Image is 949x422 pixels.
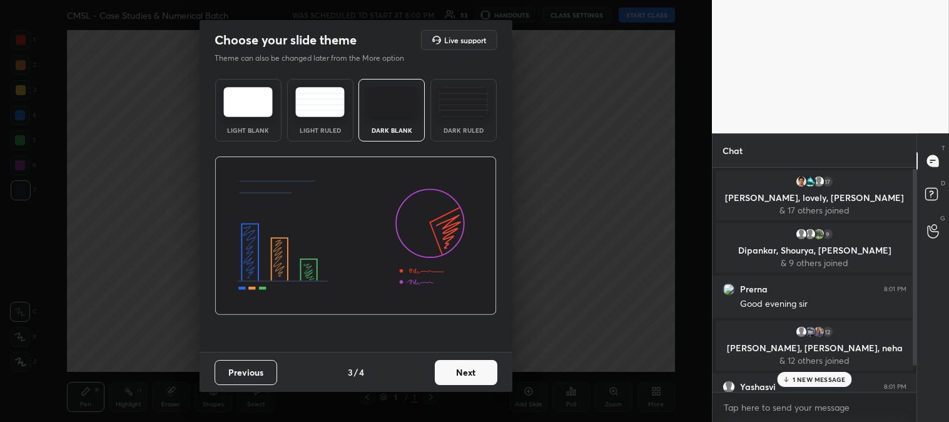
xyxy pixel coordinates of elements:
[740,381,776,393] h6: Yashasvi
[223,87,273,117] img: lightTheme.e5ed3b09.svg
[795,326,808,338] img: default.png
[821,228,834,240] div: 9
[359,366,364,379] h4: 4
[940,214,945,223] p: G
[215,157,497,316] img: darkThemeBanner.d06ce4a2.svg
[941,178,945,188] p: D
[804,175,816,188] img: 3
[354,366,358,379] h4: /
[223,127,273,133] div: Light Blank
[813,175,825,188] img: default.png
[713,168,916,392] div: grid
[740,298,906,311] div: Good evening sir
[723,245,906,255] p: Dipankar, Shourya, [PERSON_NAME]
[444,36,486,44] h5: Live support
[793,376,846,383] p: 1 NEW MESSAGE
[795,175,808,188] img: f55d1f65f7b94af9b5134e8ef79ce88f.jpg
[884,383,906,391] div: 8:01 PM
[813,326,825,338] img: 3
[367,87,417,117] img: darkTheme.f0cc69e5.svg
[723,381,735,393] img: default.png
[713,134,753,167] p: Chat
[884,286,906,293] div: 8:01 PM
[804,228,816,240] img: default.png
[367,127,417,133] div: Dark Blank
[795,228,808,240] img: default.png
[215,53,417,64] p: Theme can also be changed later from the More option
[215,360,277,385] button: Previous
[723,283,735,296] img: 3
[941,143,945,153] p: T
[723,356,906,366] p: & 12 others joined
[821,326,834,338] div: 12
[723,258,906,268] p: & 9 others joined
[295,87,345,117] img: lightRuledTheme.5fabf969.svg
[740,284,768,295] h6: Prerna
[723,343,906,353] p: [PERSON_NAME], [PERSON_NAME], neha
[723,193,906,203] p: [PERSON_NAME], lovely, [PERSON_NAME]
[348,366,353,379] h4: 3
[435,360,497,385] button: Next
[821,175,834,188] div: 17
[723,205,906,215] p: & 17 others joined
[813,228,825,240] img: dd52d770d45f46fab6065531578dca22.jpg
[439,87,488,117] img: darkRuledTheme.de295e13.svg
[439,127,489,133] div: Dark Ruled
[215,32,357,48] h2: Choose your slide theme
[804,326,816,338] img: b573fc496d6e4839b9a811dccaf9c607.jpg
[295,127,345,133] div: Light Ruled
